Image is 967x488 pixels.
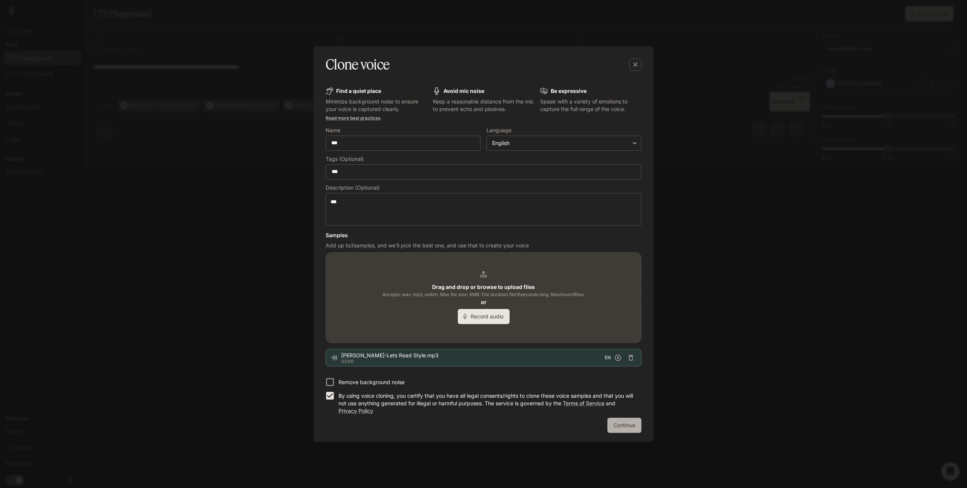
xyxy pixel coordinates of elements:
[481,299,487,305] b: or
[326,115,380,121] a: Read more best practices
[326,55,389,74] h5: Clone voice
[338,378,405,386] p: Remove background noise
[326,242,641,249] p: Add up to 3 samples, and we'll pick the best one, and use that to create your voice
[336,88,381,94] b: Find a quiet place
[326,98,427,113] p: Minimize background noise to ensure your voice is captured clearly.
[338,408,373,414] a: Privacy Policy
[432,284,535,290] b: Drag and drop or browse to upload files
[607,418,641,433] button: Continue
[326,232,641,239] h6: Samples
[458,309,510,324] button: Record audio
[487,128,511,133] p: Language
[326,185,380,190] p: Description (Optional)
[443,88,484,94] b: Avoid mic noise
[551,88,587,94] b: Be expressive
[540,98,641,113] p: Speak with a variety of emotions to capture the full range of the voice.
[326,128,340,133] p: Name
[605,354,611,361] span: EN
[563,400,604,406] a: Terms of Service
[487,139,641,147] div: English
[341,359,605,364] p: 02:00
[326,156,364,162] p: Tags (Optional)
[492,139,629,147] div: English
[433,98,534,113] p: Keep a reasonable distance from the mic to prevent echo and plosives.
[341,352,605,359] span: [PERSON_NAME]-Lets Read Style.mp3
[338,392,635,415] p: By using voice cloning, you certify that you have all legal consents/rights to clone these voice ...
[382,291,585,298] span: Accepts: wav, mp3, webm. Max file size: 4MB. File duration 5 to 15 seconds long. Maximum 3 files.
